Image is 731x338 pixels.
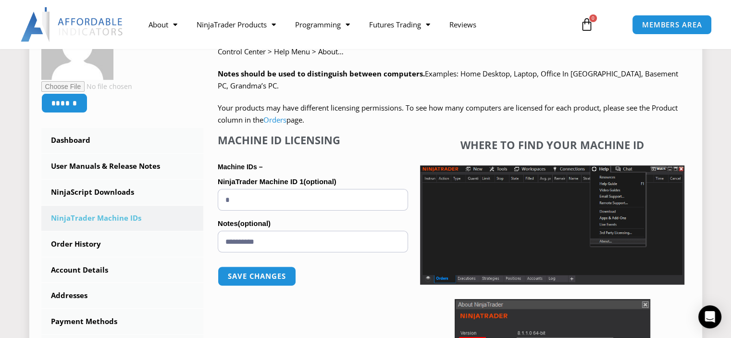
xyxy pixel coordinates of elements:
[41,128,204,153] a: Dashboard
[238,219,271,227] span: (optional)
[218,69,678,91] span: Examples: Home Desktop, Laptop, Office In [GEOGRAPHIC_DATA], Basement PC, Grandma’s PC.
[41,180,204,205] a: NinjaScript Downloads
[420,165,684,285] img: Screenshot 2025-01-17 1155544 | Affordable Indicators – NinjaTrader
[41,154,204,179] a: User Manuals & Release Notes
[263,115,286,125] a: Orders
[218,266,296,286] button: Save changes
[41,258,204,283] a: Account Details
[303,177,336,186] span: (optional)
[41,283,204,308] a: Addresses
[359,13,440,36] a: Futures Trading
[41,206,204,231] a: NinjaTrader Machine IDs
[139,13,187,36] a: About
[139,13,570,36] nav: Menu
[632,15,712,35] a: MEMBERS AREA
[589,14,597,22] span: 0
[218,216,408,231] label: Notes
[218,175,408,189] label: NinjaTrader Machine ID 1
[566,11,608,38] a: 0
[285,13,359,36] a: Programming
[642,21,702,28] span: MEMBERS AREA
[440,13,486,36] a: Reviews
[41,309,204,334] a: Payment Methods
[218,103,678,125] span: Your products may have different licensing permissions. To see how many computers are licensed fo...
[21,7,124,42] img: LogoAI | Affordable Indicators – NinjaTrader
[420,138,684,151] h4: Where to find your Machine ID
[187,13,285,36] a: NinjaTrader Products
[218,134,408,146] h4: Machine ID Licensing
[218,69,425,78] strong: Notes should be used to distinguish between computers.
[41,232,204,257] a: Order History
[698,305,721,328] div: Open Intercom Messenger
[218,163,262,171] strong: Machine IDs –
